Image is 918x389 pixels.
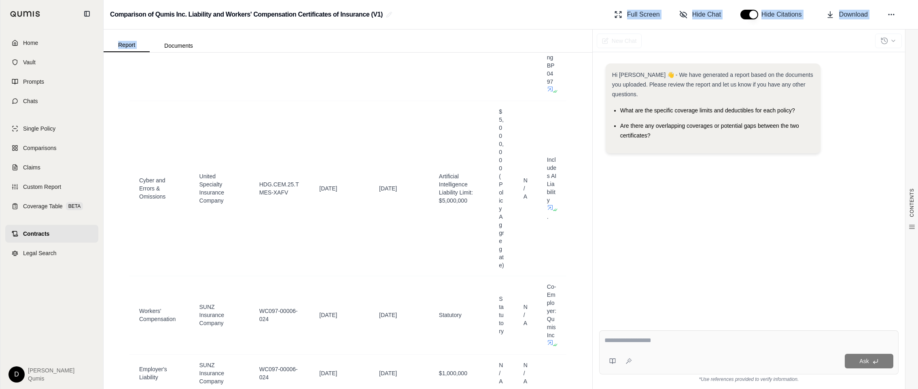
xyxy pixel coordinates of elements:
span: Hi [PERSON_NAME] 👋 - We have generated a report based on the documents you uploaded. Please revie... [612,72,813,97]
span: [DATE] [319,370,337,376]
button: Collapse sidebar [81,7,93,20]
span: Custom Report [23,183,61,191]
span: Claims [23,163,40,171]
span: Download [839,10,868,19]
span: What are the specific coverage limits and deductibles for each policy? [620,107,795,114]
span: N/A [524,304,528,326]
a: Claims [5,159,98,176]
span: Cyber and Errors & Omissions [139,177,165,200]
span: BETA [66,202,83,210]
span: Legal Search [23,249,57,257]
div: *Use references provided to verify information. [599,374,899,383]
span: Co-Employer: Qumis Inc [547,283,556,338]
span: Contracts [23,230,49,238]
div: D [8,366,25,383]
span: Qumis [28,374,74,383]
span: Hide Chat [692,10,721,19]
span: Comparisons [23,144,56,152]
button: Ask [845,354,893,368]
span: $5,000,000 (Policy Aggregate) [499,108,504,268]
span: Single Policy [23,125,55,133]
span: Includes AI Liability [547,156,556,203]
button: Hide Chat [676,6,724,23]
span: [DATE] [379,312,397,318]
span: . [547,214,549,220]
span: United Specialty Insurance Company [199,173,224,204]
button: Download [823,6,871,23]
a: Legal Search [5,244,98,262]
span: Are there any overlapping coverages or potential gaps between the two certificates? [620,123,799,139]
span: Workers' Compensation [139,308,176,322]
span: Prompts [23,78,44,86]
span: CONTENTS [909,188,915,217]
span: $1,000,000 [439,370,467,376]
button: Full Screen [611,6,663,23]
button: Report [104,38,150,52]
a: Home [5,34,98,52]
span: Chats [23,97,38,105]
span: WC097-00006-024 [259,308,298,322]
a: Single Policy [5,120,98,137]
a: Prompts [5,73,98,91]
span: Full Screen [627,10,660,19]
a: Coverage TableBETA [5,197,98,215]
a: Chats [5,92,98,110]
span: N/A [524,362,528,385]
a: Comparisons [5,139,98,157]
h2: Comparison of Qumis Inc. Liability and Workers' Compensation Certificates of Insurance (V1) [110,7,383,22]
span: N/A [524,177,528,200]
span: Statutory [499,296,504,334]
span: [PERSON_NAME] [28,366,74,374]
span: SUNZ Insurance Company [199,304,224,326]
button: Documents [150,39,208,52]
span: HDG.CEM.25.TMES-XAFV [259,181,299,196]
img: Qumis Logo [10,11,40,17]
span: [DATE] [319,185,337,192]
span: Employer's Liability [139,366,167,381]
span: [DATE] [379,370,397,376]
span: Home [23,39,38,47]
span: [DATE] [379,185,397,192]
span: WC097-00006-024 [259,366,298,381]
a: Vault [5,53,98,71]
span: Artificial Intelligence Liability Limit: $5,000,000 [439,173,473,204]
span: Coverage Table [23,202,63,210]
a: Custom Report [5,178,98,196]
span: N/A [499,362,503,385]
span: [DATE] [319,312,337,318]
span: Vault [23,58,36,66]
a: Contracts [5,225,98,243]
span: Ask [859,358,869,364]
span: Statutory [439,312,462,318]
span: Hide Citations [761,10,807,19]
span: SUNZ Insurance Company [199,362,224,385]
